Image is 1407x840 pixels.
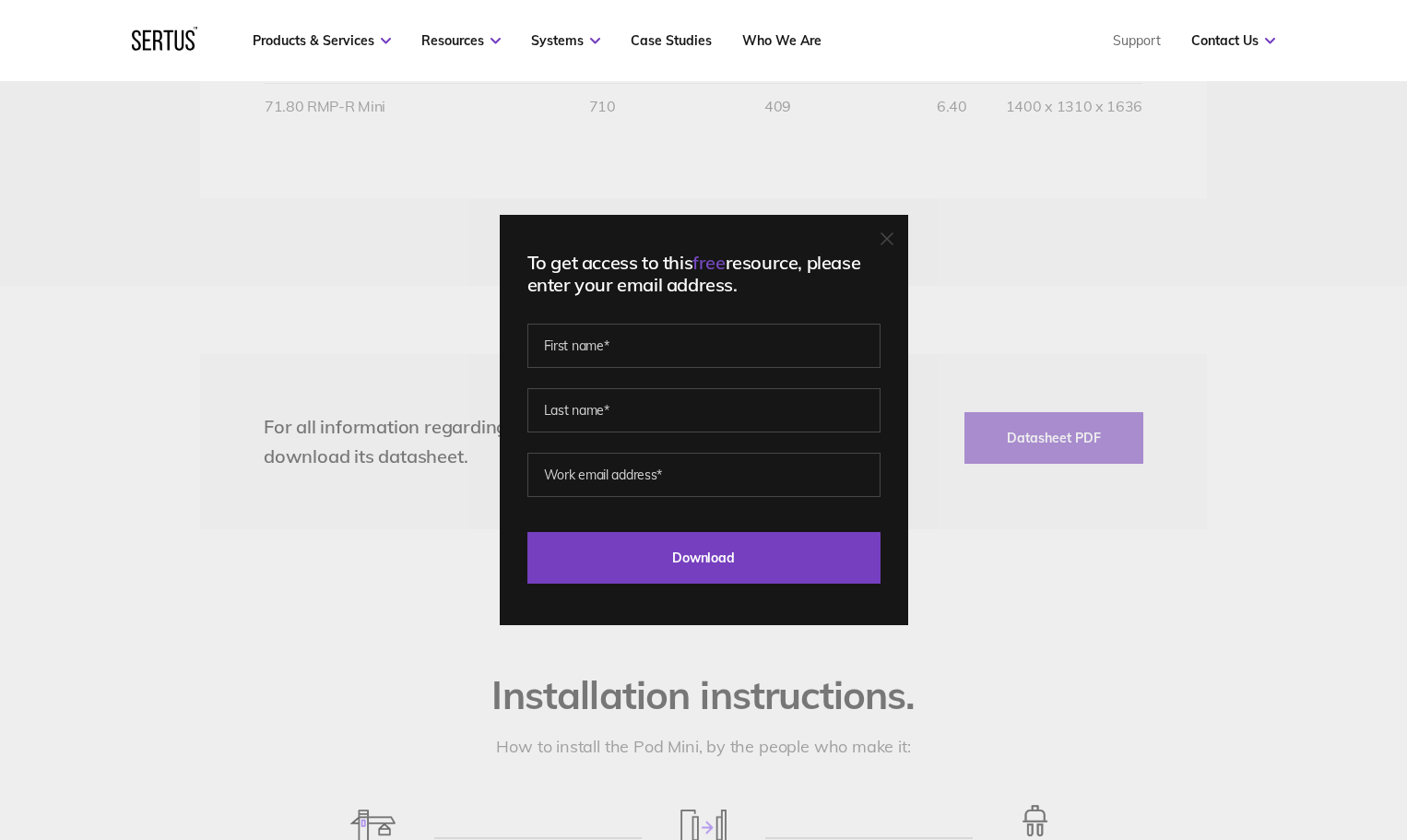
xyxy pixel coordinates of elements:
a: Resources [421,32,501,49]
a: Who We Are [742,32,822,49]
div: To get access to this resource, please enter your email address. [527,252,881,296]
input: Last name* [527,388,881,432]
a: Case Studies [631,32,712,49]
a: Support [1113,32,1161,49]
iframe: Chat Widget [1075,626,1407,840]
input: First name* [527,324,881,368]
span: free [692,251,725,274]
a: Products & Services [253,32,391,49]
input: Work email address* [527,453,881,497]
a: Systems [531,32,600,49]
input: Download [527,532,881,584]
a: Contact Us [1191,32,1275,49]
